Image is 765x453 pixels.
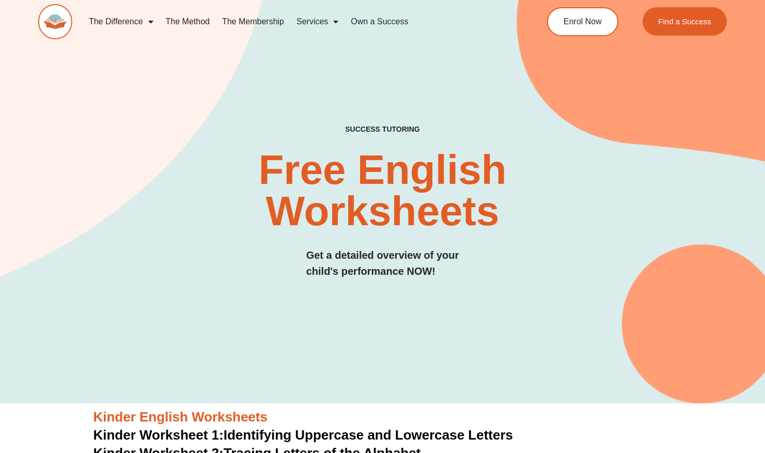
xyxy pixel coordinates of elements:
nav: Menu [83,10,508,34]
span: Enrol Now [564,18,602,26]
h3: Kinder English Worksheets [93,409,672,426]
a: Kinder Worksheet 1:Identifying Uppercase and Lowercase Letters [93,427,513,443]
a: The Membership [216,10,290,34]
h4: SUCCESS TUTORING​ [280,125,485,134]
span: Find a Success [658,18,711,25]
a: Find a Success [643,7,727,36]
h3: Get a detailed overview of your child's performance NOW! [306,247,459,279]
span: Kinder Worksheet 1: [93,427,224,443]
a: Own a Success [345,10,414,34]
a: The Method [160,10,216,34]
a: The Difference [83,10,160,34]
a: Services [290,10,345,34]
a: Enrol Now [547,7,618,36]
h2: Free English Worksheets​ [155,149,610,232]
